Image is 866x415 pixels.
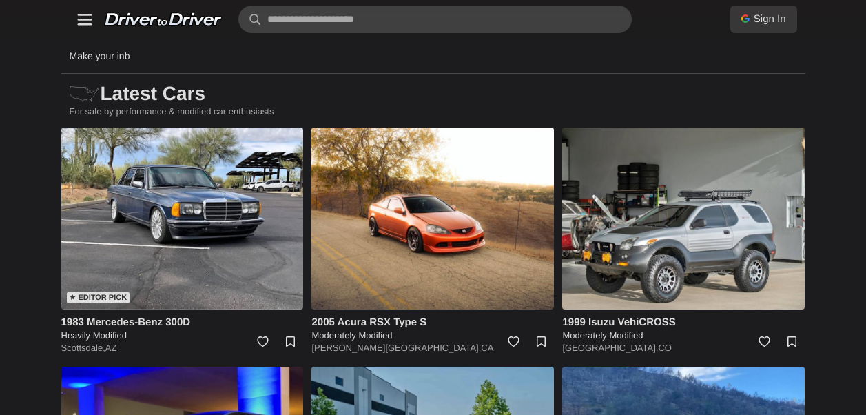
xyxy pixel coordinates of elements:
img: 2005 Acura RSX Type S for sale [311,128,554,310]
a: 2005 Acura RSX Type S Moderately Modified [311,315,554,342]
a: CO [658,343,672,353]
h4: 1999 Isuzu VehiCROSS [562,315,805,330]
a: [GEOGRAPHIC_DATA], [562,343,658,353]
a: 1999 Isuzu VehiCROSS Moderately Modified [562,315,805,342]
img: 1999 Isuzu VehiCROSS for sale [562,128,805,310]
h4: 1983 Mercedes-Benz 300D [61,315,304,330]
a: ★ Editor Pick [61,128,304,310]
div: ★ Editor Pick [67,292,130,303]
a: Sign In [730,6,797,33]
a: 1983 Mercedes-Benz 300D Heavily Modified [61,315,304,342]
img: 1983 Mercedes-Benz 300D for sale [61,128,304,310]
h5: Moderately Modified [311,330,554,342]
h5: Heavily Modified [61,330,304,342]
a: CA [481,343,493,353]
p: Make your inb [70,39,130,73]
a: [PERSON_NAME][GEOGRAPHIC_DATA], [311,343,481,353]
h1: Latest Cars [61,74,805,114]
a: Scottsdale, [61,343,105,353]
a: AZ [105,343,117,353]
h4: 2005 Acura RSX Type S [311,315,554,330]
h5: Moderately Modified [562,330,805,342]
img: scanner-usa-js.svg [70,86,99,102]
p: For sale by performance & modified car enthusiasts [61,105,805,128]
